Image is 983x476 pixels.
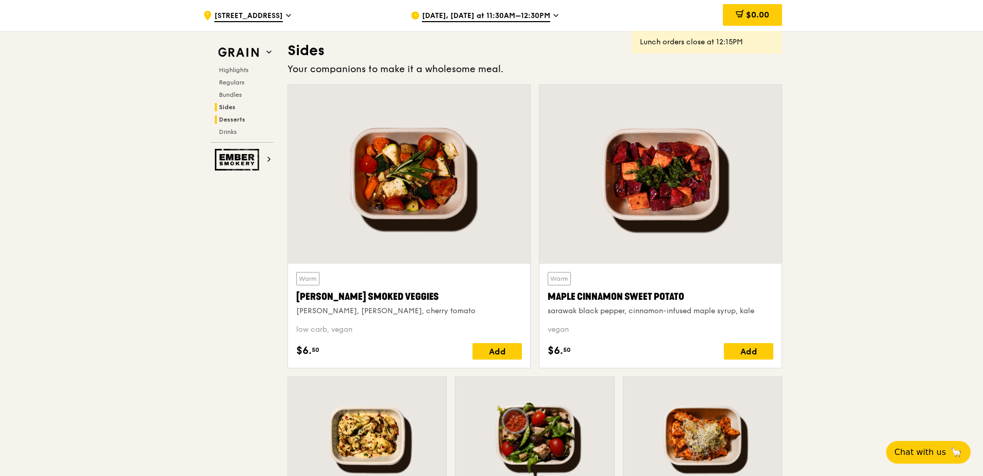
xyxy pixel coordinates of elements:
span: Drinks [219,128,236,135]
div: vegan [548,325,773,335]
span: $0.00 [746,10,769,20]
div: sarawak black pepper, cinnamon-infused maple syrup, kale [548,306,773,316]
div: Warm [296,272,319,285]
span: 50 [563,346,571,354]
div: [PERSON_NAME], [PERSON_NAME], cherry tomato [296,306,522,316]
div: Lunch orders close at 12:15PM [640,37,774,47]
span: Desserts [219,116,245,123]
div: Add [472,343,522,360]
span: Bundles [219,91,242,98]
div: Add [724,343,773,360]
span: Regulars [219,79,244,86]
span: Chat with us [894,446,946,458]
img: Grain web logo [215,43,262,62]
span: $6. [548,343,563,359]
div: Your companions to make it a wholesome meal. [287,62,782,76]
span: Sides [219,104,235,111]
div: [PERSON_NAME] Smoked Veggies [296,290,522,304]
img: Ember Smokery web logo [215,149,262,171]
span: $6. [296,343,312,359]
button: Chat with us🦙 [886,441,971,464]
span: Highlights [219,66,248,74]
span: [DATE], [DATE] at 11:30AM–12:30PM [422,11,550,22]
div: low carb, vegan [296,325,522,335]
span: [STREET_ADDRESS] [214,11,283,22]
span: 50 [312,346,319,354]
div: Warm [548,272,571,285]
div: Maple Cinnamon Sweet Potato [548,290,773,304]
h3: Sides [287,41,782,60]
span: 🦙 [950,446,962,458]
